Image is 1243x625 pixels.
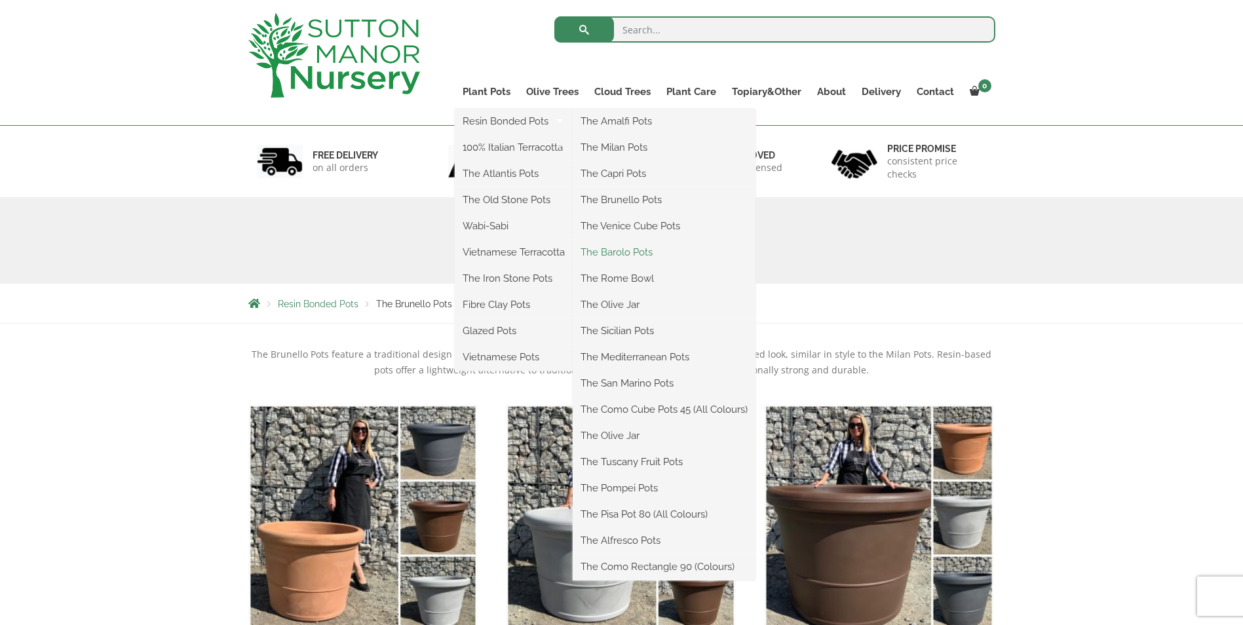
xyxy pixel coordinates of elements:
[573,478,755,498] a: The Pompei Pots
[724,83,809,101] a: Topiary&Other
[518,83,586,101] a: Olive Trees
[573,269,755,288] a: The Rome Bowl
[448,145,494,178] img: 2.jpg
[248,347,995,378] p: The Brunello Pots feature a traditional design with a modern twist, finished with a thicker rim a...
[248,13,420,98] img: logo
[887,155,987,181] p: consistent price checks
[809,83,854,101] a: About
[659,83,724,101] a: Plant Care
[573,557,755,577] a: The Como Rectangle 90 (Colours)
[313,161,378,174] p: on all orders
[962,83,995,101] a: 0
[586,83,659,101] a: Cloud Trees
[573,164,755,183] a: The Capri Pots
[248,298,995,309] nav: Breadcrumbs
[573,531,755,550] a: The Alfresco Pots
[573,111,755,131] a: The Amalfi Pots
[313,149,378,161] h6: FREE DELIVERY
[573,373,755,393] a: The San Marino Pots
[573,321,755,341] a: The Sicilian Pots
[978,79,991,92] span: 0
[573,400,755,419] a: The Como Cube Pots 45 (All Colours)
[278,299,358,309] a: Resin Bonded Pots
[455,216,573,236] a: Wabi-Sabi
[455,164,573,183] a: The Atlantis Pots
[573,190,755,210] a: The Brunello Pots
[573,426,755,445] a: The Olive Jar
[257,145,303,178] img: 1.jpg
[887,143,987,155] h6: Price promise
[376,299,452,309] span: The Brunello Pots
[455,295,573,314] a: Fibre Clay Pots
[832,142,877,181] img: 4.jpg
[573,242,755,262] a: The Barolo Pots
[554,16,995,43] input: Search...
[455,138,573,157] a: 100% Italian Terracotta
[573,138,755,157] a: The Milan Pots
[854,83,909,101] a: Delivery
[455,347,573,367] a: Vietnamese Pots
[573,216,755,236] a: The Venice Cube Pots
[455,269,573,288] a: The Iron Stone Pots
[455,190,573,210] a: The Old Stone Pots
[455,242,573,262] a: Vietnamese Terracotta
[573,504,755,524] a: The Pisa Pot 80 (All Colours)
[909,83,962,101] a: Contact
[248,229,995,252] h1: The Brunello Pots
[573,452,755,472] a: The Tuscany Fruit Pots
[573,347,755,367] a: The Mediterranean Pots
[455,321,573,341] a: Glazed Pots
[455,111,573,131] a: Resin Bonded Pots
[455,83,518,101] a: Plant Pots
[573,295,755,314] a: The Olive Jar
